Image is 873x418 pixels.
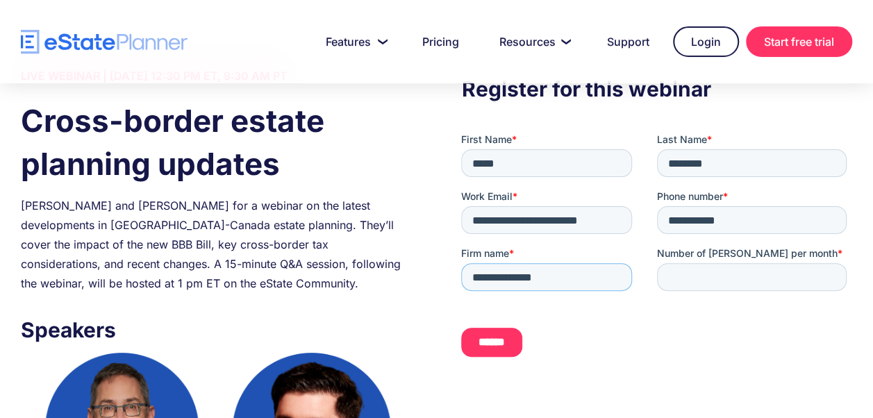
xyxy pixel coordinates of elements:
[483,28,583,56] a: Resources
[21,314,412,346] h3: Speakers
[590,28,666,56] a: Support
[746,26,852,57] a: Start free trial
[461,133,852,368] iframe: Form 0
[309,28,399,56] a: Features
[673,26,739,57] a: Login
[406,28,476,56] a: Pricing
[21,99,412,185] h1: Cross-border estate planning updates
[21,30,188,54] a: home
[461,73,852,105] h3: Register for this webinar
[21,196,412,293] div: [PERSON_NAME] and [PERSON_NAME] for a webinar on the latest developments in [GEOGRAPHIC_DATA]-Can...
